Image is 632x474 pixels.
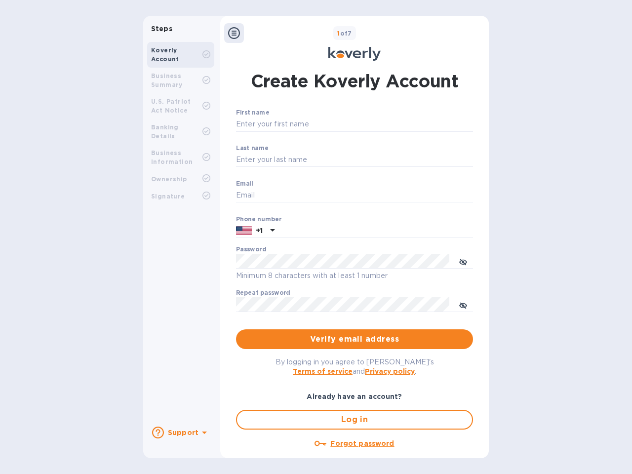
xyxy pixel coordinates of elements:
[236,270,473,281] p: Minimum 8 characters with at least 1 number
[151,149,193,165] b: Business Information
[236,247,266,253] label: Password
[151,98,191,114] b: U.S. Patriot Act Notice
[293,367,353,375] a: Terms of service
[236,145,269,151] label: Last name
[453,251,473,271] button: toggle password visibility
[168,429,198,436] b: Support
[256,226,263,236] p: +1
[330,439,394,447] u: Forgot password
[251,69,459,93] h1: Create Koverly Account
[236,410,473,430] button: Log in
[236,153,473,167] input: Enter your last name
[236,117,473,132] input: Enter your first name
[276,358,434,375] span: By logging in you agree to [PERSON_NAME]'s and .
[236,290,290,296] label: Repeat password
[236,225,252,236] img: US
[151,123,179,140] b: Banking Details
[151,25,172,33] b: Steps
[236,110,269,116] label: First name
[337,30,340,37] span: 1
[151,175,187,183] b: Ownership
[307,393,402,400] b: Already have an account?
[236,181,253,187] label: Email
[151,46,179,63] b: Koverly Account
[236,216,281,222] label: Phone number
[453,295,473,315] button: toggle password visibility
[236,188,473,203] input: Email
[244,333,465,345] span: Verify email address
[245,414,464,426] span: Log in
[337,30,352,37] b: of 7
[151,193,185,200] b: Signature
[236,329,473,349] button: Verify email address
[365,367,415,375] a: Privacy policy
[151,72,183,88] b: Business Summary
